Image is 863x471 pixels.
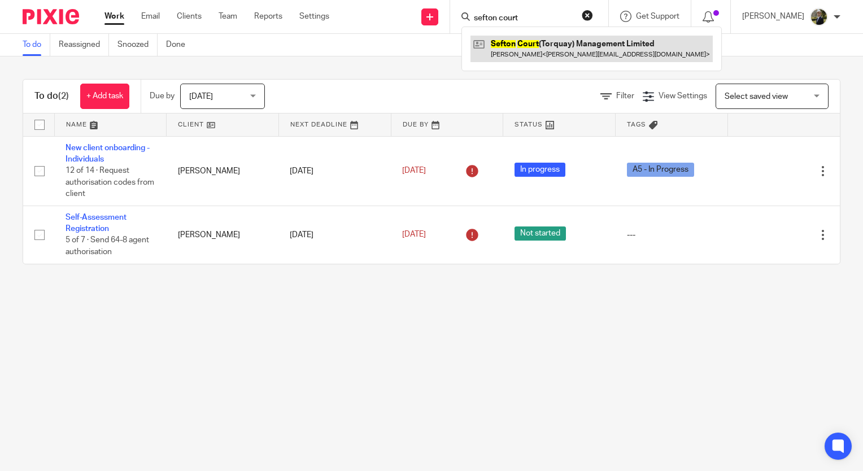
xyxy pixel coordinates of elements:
[725,93,788,101] span: Select saved view
[167,136,279,206] td: [PERSON_NAME]
[80,84,129,109] a: + Add task
[166,34,194,56] a: Done
[189,93,213,101] span: [DATE]
[402,167,426,175] span: [DATE]
[177,11,202,22] a: Clients
[59,34,109,56] a: Reassigned
[104,11,124,22] a: Work
[299,11,329,22] a: Settings
[66,144,150,163] a: New client onboarding - Individuals
[402,231,426,239] span: [DATE]
[219,11,237,22] a: Team
[66,213,127,233] a: Self-Assessment Registration
[117,34,158,56] a: Snoozed
[627,121,646,128] span: Tags
[515,163,565,177] span: In progress
[515,226,566,241] span: Not started
[23,34,50,56] a: To do
[659,92,707,100] span: View Settings
[810,8,828,26] img: ACCOUNTING4EVERYTHING-9.jpg
[66,167,154,198] span: 12 of 14 · Request authorisation codes from client
[278,206,391,263] td: [DATE]
[150,90,175,102] p: Due by
[278,136,391,206] td: [DATE]
[66,237,149,256] span: 5 of 7 · Send 64-8 agent authorisation
[636,12,679,20] span: Get Support
[167,206,279,263] td: [PERSON_NAME]
[34,90,69,102] h1: To do
[141,11,160,22] a: Email
[627,163,694,177] span: A5 - In Progress
[254,11,282,22] a: Reports
[473,14,574,24] input: Search
[23,9,79,24] img: Pixie
[742,11,804,22] p: [PERSON_NAME]
[627,229,717,241] div: ---
[616,92,634,100] span: Filter
[58,91,69,101] span: (2)
[582,10,593,21] button: Clear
